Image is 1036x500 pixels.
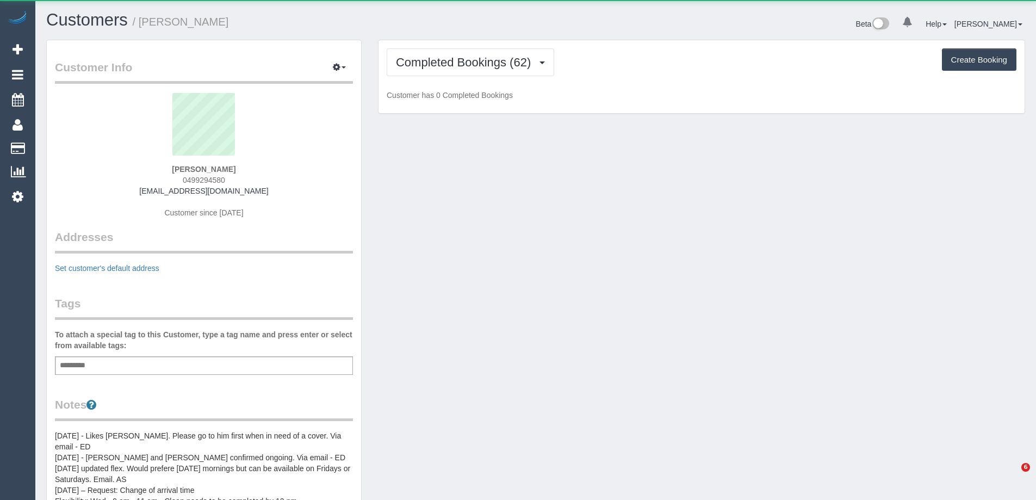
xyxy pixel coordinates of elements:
button: Create Booking [942,48,1016,71]
img: Automaid Logo [7,11,28,26]
legend: Tags [55,295,353,320]
button: Completed Bookings (62) [387,48,554,76]
span: 6 [1021,463,1030,472]
legend: Customer Info [55,59,353,84]
span: 0499294580 [183,176,225,184]
a: [EMAIL_ADDRESS][DOMAIN_NAME] [139,187,268,195]
span: Customer since [DATE] [164,208,243,217]
a: Help [926,20,947,28]
a: Customers [46,10,128,29]
a: Set customer's default address [55,264,159,273]
span: Completed Bookings (62) [396,55,536,69]
small: / [PERSON_NAME] [133,16,229,28]
p: Customer has 0 Completed Bookings [387,90,1016,101]
label: To attach a special tag to this Customer, type a tag name and press enter or select from availabl... [55,329,353,351]
legend: Notes [55,397,353,421]
strong: [PERSON_NAME] [172,165,235,174]
img: New interface [871,17,889,32]
a: Beta [856,20,890,28]
iframe: Intercom live chat [999,463,1025,489]
a: [PERSON_NAME] [954,20,1022,28]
